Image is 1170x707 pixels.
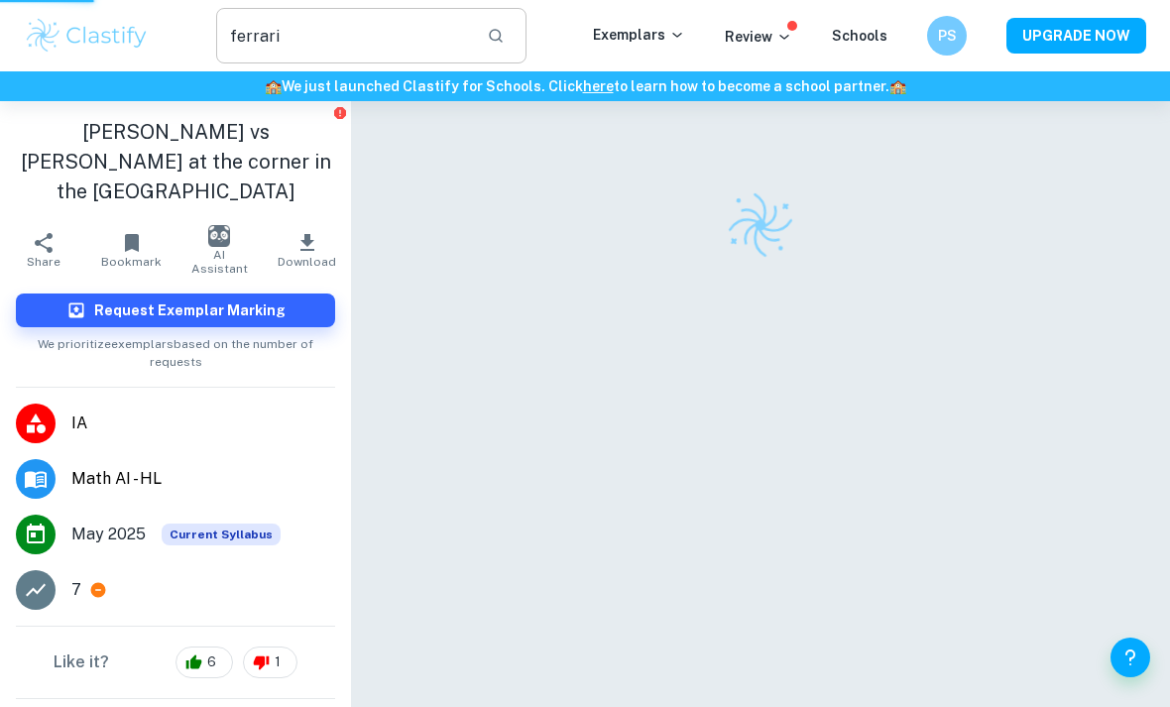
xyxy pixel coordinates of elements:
span: Math AI - HL [71,467,335,491]
button: AI Assistant [175,222,264,278]
span: 6 [196,652,227,672]
h6: Request Exemplar Marking [94,299,286,321]
h6: We just launched Clastify for Schools. Click to learn how to become a school partner. [4,75,1166,97]
img: Clastify logo [722,186,799,264]
a: Schools [832,28,887,44]
div: 1 [243,647,297,678]
span: 🏫 [889,78,906,94]
button: Download [264,222,352,278]
button: Help and Feedback [1111,638,1150,677]
span: Bookmark [101,255,162,269]
span: AI Assistant [187,248,252,276]
span: Download [278,255,336,269]
p: Exemplars [593,24,685,46]
span: IA [71,412,335,435]
p: Review [725,26,792,48]
span: We prioritize exemplars based on the number of requests [16,327,335,371]
div: This exemplar is based on the current syllabus. Feel free to refer to it for inspiration/ideas wh... [162,524,281,545]
span: Current Syllabus [162,524,281,545]
span: Share [27,255,60,269]
span: May 2025 [71,523,146,546]
button: UPGRADE NOW [1006,18,1146,54]
button: Request Exemplar Marking [16,294,335,327]
h6: PS [936,25,959,47]
img: AI Assistant [208,225,230,247]
button: Bookmark [88,222,176,278]
h6: Like it? [54,650,109,674]
span: 1 [264,652,292,672]
button: Report issue [332,105,347,120]
p: 7 [71,578,81,602]
a: here [583,78,614,94]
img: Clastify logo [24,16,150,56]
input: Search for any exemplars... [216,8,471,63]
div: 6 [175,647,233,678]
span: 🏫 [265,78,282,94]
h1: [PERSON_NAME] vs [PERSON_NAME] at the corner in the [GEOGRAPHIC_DATA] [16,117,335,206]
button: PS [927,16,967,56]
